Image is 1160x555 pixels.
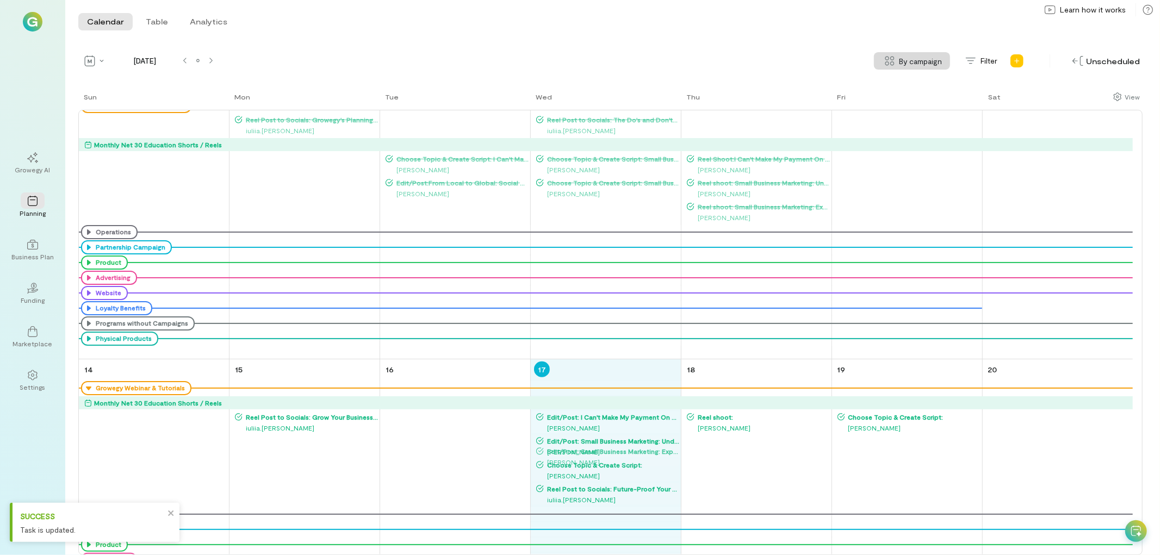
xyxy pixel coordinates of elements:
div: Advertising [81,271,137,285]
div: Loyalty Benefits [81,301,152,315]
div: [PERSON_NAME] [687,188,830,199]
span: Reel Post to Socials: Growegy's Planning Feature - Your Business Management and Marketing Tool [243,115,379,124]
span: Reel Post to Socials: The Do's and Don'ts of Customer Engagement [544,115,680,124]
td: September 8, 2025 [229,77,380,359]
a: Marketplace [13,317,52,357]
div: Monthly Net 30 Education Shorts / Reels [94,139,222,150]
a: Wednesday [530,91,554,110]
button: Analytics [181,13,236,30]
div: Physical Products [81,332,158,346]
span: Choose Topic & Create Script: [845,413,981,421]
div: Task is updated. [20,524,164,535]
button: close [168,507,175,519]
div: Partnership Campaign [81,240,172,254]
td: September 7, 2025 [79,77,229,359]
td: September 11, 2025 [681,77,832,359]
div: Funding [21,296,45,304]
a: Saturday [983,91,1003,110]
a: Sunday [78,91,99,110]
div: Monthly Net 30 Education Shorts / Reels [94,397,222,408]
div: Sat [988,92,1001,101]
div: Show columns [1111,89,1143,104]
div: Programs without Campaigns [81,316,195,330]
div: Tue [385,92,399,101]
a: Thursday [681,91,703,110]
div: Settings [20,383,46,391]
div: Planning [20,209,46,217]
div: [PERSON_NAME] [687,422,830,433]
div: Programs without Campaigns [93,319,188,328]
div: Product [93,258,121,267]
div: Physical Products [93,334,152,343]
span: Reel shoot: [694,413,830,421]
div: Growegy AI [15,165,51,174]
a: Planning [13,187,52,226]
td: September 10, 2025 [531,77,681,359]
div: Growegy Webinar & Tutorials [93,384,185,392]
a: Settings [13,361,52,400]
div: iuliia.[PERSON_NAME] [235,422,379,433]
div: [PERSON_NAME] [536,164,680,175]
div: [PERSON_NAME] [536,470,680,481]
div: [PERSON_NAME] [536,188,680,199]
div: [PERSON_NAME] [536,457,680,467]
div: Product [81,255,128,270]
a: September 16, 2025 [383,361,396,377]
div: Partnership Campaign [93,243,165,252]
a: September 20, 2025 [986,361,1000,377]
div: Sun [84,92,97,101]
div: Website [81,286,128,300]
td: September 13, 2025 [982,77,1133,359]
a: September 15, 2025 [233,361,245,377]
td: September 12, 2025 [832,77,982,359]
div: Business Plan [11,252,54,261]
td: September 9, 2025 [380,77,531,359]
button: Table [137,13,177,30]
button: Calendar [78,13,133,30]
div: Success [20,510,164,522]
a: Friday [832,91,848,110]
span: [DATE] [112,55,178,66]
div: Operations [93,228,131,236]
span: Reel Shoot:I Can't Make My Payment On Time, What Now? [694,154,830,163]
div: [PERSON_NAME] [386,188,529,199]
span: By campaign [900,55,942,67]
div: Marketplace [13,339,53,348]
div: View [1125,92,1140,102]
a: September 18, 2025 [685,361,697,377]
span: Reel shoot: Small Business Marketing: Expanding Your Reach with Additional Audiences [694,202,830,211]
div: [PERSON_NAME] [687,212,830,223]
span: Choose Topic & Create Script: I Can't Make My Payment On Time, What Now? [393,154,529,163]
div: Website [93,289,121,297]
div: Add new [1008,52,1026,70]
div: Operations [81,225,138,239]
div: iuliia.[PERSON_NAME] [536,494,680,505]
span: Reel Post to Socials: Future-Proof Your Business with Growegy: AI-Driven Business Plans for Small... [544,484,680,493]
span: Choose Topic & Create Script: Small Business Marketing: Understanding Your Core Audience [544,154,680,163]
span: Learn how it works [1060,4,1126,15]
a: September 17, 2025 [534,361,550,377]
div: Loyalty Benefits [93,304,146,313]
span: Edit/Post: I Can't Make My Payment On Time, What Now? [544,413,680,421]
div: Fri [838,92,846,101]
div: [PERSON_NAME] [838,422,981,433]
div: [PERSON_NAME] [687,164,830,175]
span: Edit/Post: Small Business Marketing: Understanding Your Core Audience [544,436,680,445]
span: Edit/Post: Small Business Marketing: Expanding Your Reach with Additional Audiences [544,447,680,456]
span: Reel Post to Socials: Grow Your Business with AI: Discover Growegy's Tailored Solutions for Small... [243,413,379,421]
div: Growegy Webinar & Tutorials [81,381,191,395]
a: Tuesday [380,91,401,110]
a: September 19, 2025 [835,361,848,377]
span: Edit/Post:From Local to Global: Social Media Mastery for Small Business Owners [393,178,529,187]
div: iuliia.[PERSON_NAME] [235,125,379,136]
a: Growegy AI [13,144,52,183]
div: Mon [234,92,250,101]
a: September 14, 2025 [82,361,95,377]
div: Wed [536,92,552,101]
span: Reel shoot: Small Business Marketing: Understanding Your Core Audience [694,178,830,187]
a: Funding [13,274,52,313]
span: Filter [981,55,997,66]
div: Unscheduled [1070,53,1143,70]
div: Advertising [93,273,131,282]
div: [PERSON_NAME] [386,164,529,175]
